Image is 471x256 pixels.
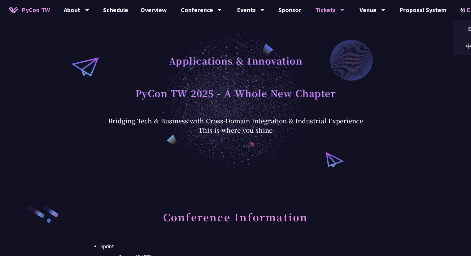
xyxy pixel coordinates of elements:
[22,5,50,15] span: PyCon TW
[100,205,371,239] h2: Conference Information
[169,51,303,70] h1: Applications & Innovation
[460,8,467,12] img: Locale Icon
[3,2,56,18] a: PyCon TW
[135,84,336,102] h1: PyCon TW 2025 - A Whole New Chapter
[9,7,19,13] img: Home icon of PyCon TW 2025
[108,116,363,135] div: Bridging Tech & Business with Cross-Domain Integration & Industrial Experience This is where you ...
